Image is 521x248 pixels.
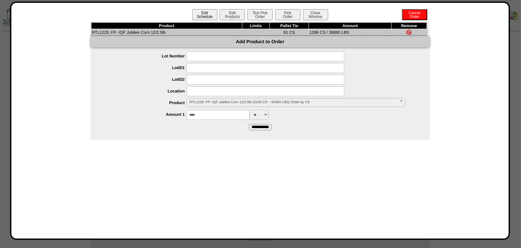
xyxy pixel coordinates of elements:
[103,100,187,105] label: Product
[275,9,300,20] button: PickOrder
[302,14,329,19] a: CloseWindow
[402,9,427,20] button: CancelOrder
[91,36,430,47] div: Add Product to Order
[103,77,187,82] label: LotID2
[192,9,217,20] button: EditSchedule
[91,29,242,36] td: RTL1225: FP- IQF Jubilee Corn 12/2.5lb
[103,89,187,93] label: Location
[284,30,295,35] span: 81 CS
[220,9,245,20] button: EditProducts
[103,112,187,117] label: Amount 1
[103,65,187,70] label: LotID1
[269,23,309,29] th: Pallet Tie
[310,30,349,35] span: 1296 CS / 38880 LBS
[242,23,269,29] th: Limits
[189,98,397,106] span: RTL1225: FP- IQF Jubilee Corn 12/2.5lb (3145 CS ~ 94350 LBS) Order by CS
[309,23,391,29] th: Amount
[406,30,411,35] img: Remove Item
[91,23,242,29] th: Product
[303,9,328,20] button: CloseWindow
[391,23,427,29] th: Remove
[247,9,273,20] button: Test PickOrder
[103,54,187,58] label: Lot Number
